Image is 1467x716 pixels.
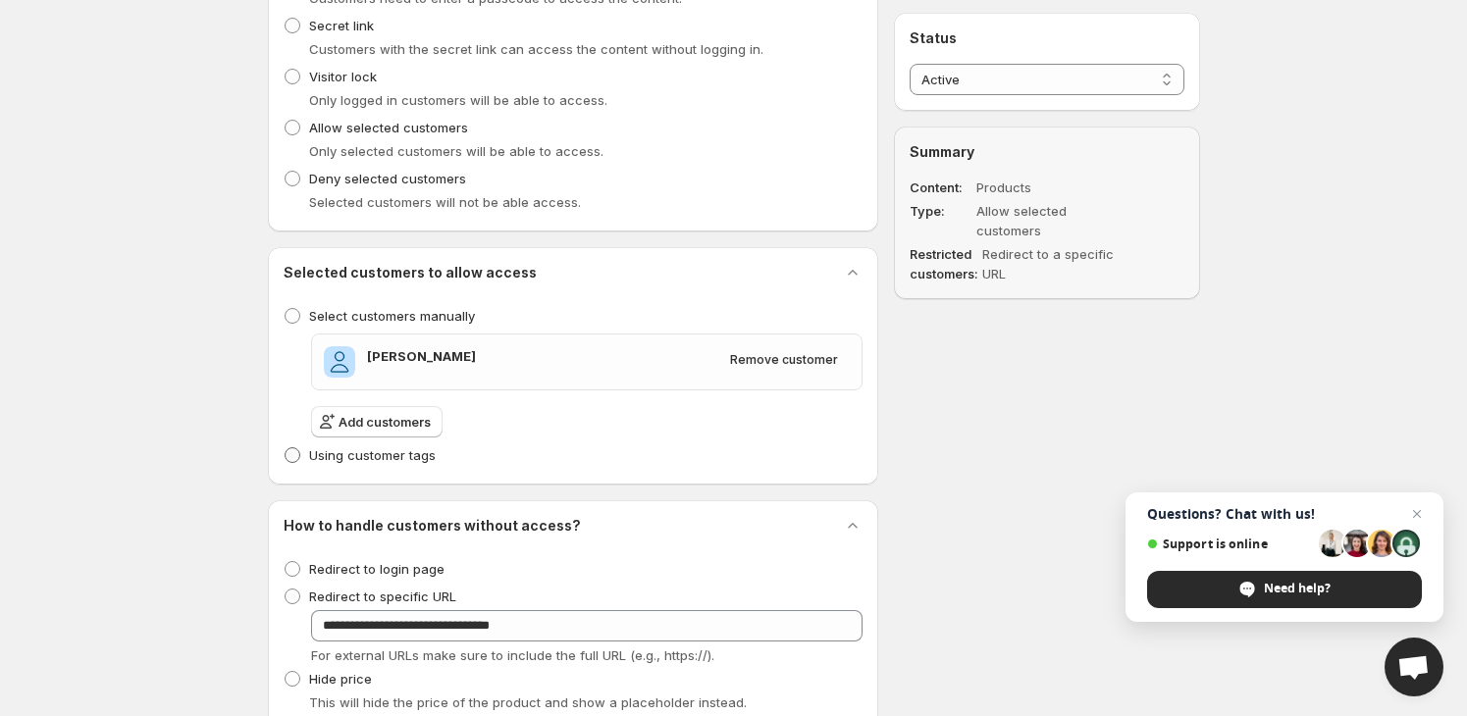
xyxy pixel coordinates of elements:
[976,178,1127,197] dd: Products
[339,412,431,432] span: Add customers
[1147,571,1422,608] div: Need help?
[910,142,1183,162] h2: Summary
[1405,502,1429,526] span: Close chat
[309,447,436,463] span: Using customer tags
[1147,506,1422,522] span: Questions? Chat with us!
[324,346,355,378] span: Dennis Smith
[730,352,838,368] span: Remove customer
[309,671,372,687] span: Hide price
[309,588,456,604] span: Redirect to specific URL
[309,171,466,186] span: Deny selected customers
[910,201,972,240] dt: Type :
[309,120,468,135] span: Allow selected customers
[309,694,747,710] span: This will hide the price of the product and show a placeholder instead.
[982,244,1133,283] dd: Redirect to a specific URL
[309,143,603,159] span: Only selected customers will be able to access.
[311,406,443,437] button: Add customers
[1385,638,1443,696] div: Open chat
[309,18,374,33] span: Secret link
[309,92,607,108] span: Only logged in customers will be able to access.
[367,346,719,366] h3: [PERSON_NAME]
[309,194,581,210] span: Selected customers will not be able access.
[309,561,445,577] span: Redirect to login page
[1264,580,1331,597] span: Need help?
[311,647,714,663] span: For external URLs make sure to include the full URL (e.g., https://).
[910,28,1183,48] h2: Status
[284,263,537,282] h2: Selected customers to allow access
[910,178,972,197] dt: Content :
[284,516,581,536] h2: How to handle customers without access?
[309,69,377,84] span: Visitor lock
[976,201,1127,240] dd: Allow selected customers
[1147,537,1312,551] span: Support is online
[309,41,763,57] span: Customers with the secret link can access the content without logging in.
[309,308,475,324] span: Select customers manually
[718,346,850,374] button: Remove customer
[910,244,978,283] dt: Restricted customers:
